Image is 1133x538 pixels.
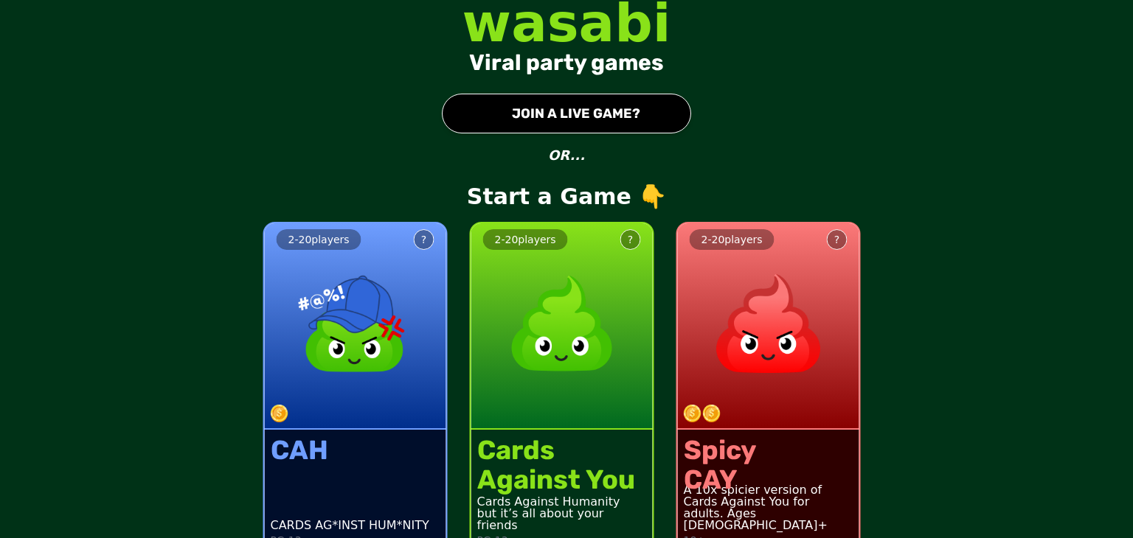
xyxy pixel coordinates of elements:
div: Cards [477,436,635,465]
p: Start a Game 👇 [467,184,666,210]
div: CAY [684,465,756,495]
img: token [684,405,701,422]
div: but it’s all about your friends [477,508,647,531]
span: 2 - 20 players [701,234,763,245]
div: ? [421,232,426,247]
div: Viral party games [469,49,664,76]
div: Against You [477,465,635,495]
img: product image [704,259,834,388]
button: ? [620,229,641,250]
div: Spicy [684,436,756,465]
div: CAH [271,436,328,465]
p: OR... [548,145,585,166]
button: JOIN A LIVE GAME? [442,94,691,133]
div: ? [834,232,839,247]
span: 2 - 20 players [288,234,350,245]
div: CARDS AG*INST HUM*NITY [271,520,429,531]
img: product image [497,259,627,388]
img: token [271,405,288,422]
img: token [703,405,721,422]
button: ? [827,229,848,250]
div: A 10x spicier version of Cards Against You for adults. Ages [DEMOGRAPHIC_DATA]+ [684,484,853,531]
div: Cards Against Humanity [477,496,647,508]
button: ? [414,229,434,250]
div: ? [628,232,633,247]
img: product image [291,259,420,388]
span: 2 - 20 players [495,234,556,245]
